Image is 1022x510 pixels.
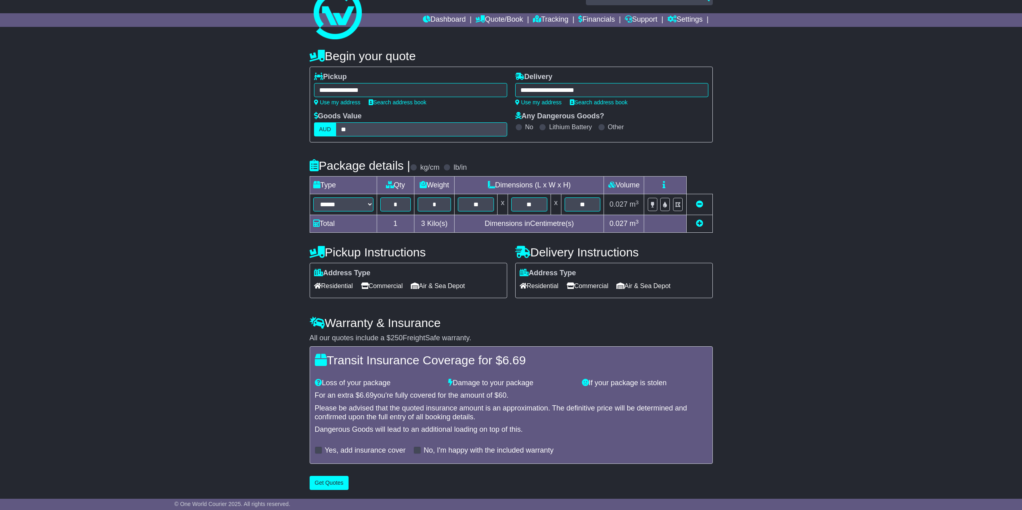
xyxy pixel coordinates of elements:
[361,280,403,292] span: Commercial
[515,99,562,106] a: Use my address
[570,99,628,106] a: Search address book
[604,177,644,194] td: Volume
[453,163,467,172] label: lb/in
[314,269,371,278] label: Address Type
[310,476,349,490] button: Get Quotes
[498,194,508,215] td: x
[310,316,713,329] h4: Warranty & Insurance
[520,269,576,278] label: Address Type
[444,379,578,388] div: Damage to your package
[424,446,554,455] label: No, I'm happy with the included warranty
[498,391,506,399] span: 60
[369,99,426,106] a: Search address book
[314,280,353,292] span: Residential
[636,219,639,225] sup: 3
[630,200,639,208] span: m
[525,123,533,131] label: No
[310,49,713,63] h4: Begin your quote
[314,73,347,81] label: Pickup
[391,334,403,342] span: 250
[423,13,466,27] a: Dashboard
[377,177,414,194] td: Qty
[696,200,703,208] a: Remove this item
[455,215,604,233] td: Dimensions in Centimetre(s)
[696,219,703,228] a: Add new item
[414,177,455,194] td: Weight
[502,354,526,367] span: 6.69
[630,219,639,228] span: m
[616,280,671,292] span: Air & Sea Depot
[610,200,628,208] span: 0.027
[315,391,708,400] div: For an extra $ you're fully covered for the amount of $ .
[314,99,361,106] a: Use my address
[325,446,406,455] label: Yes, add insurance cover
[551,194,561,215] td: x
[578,13,615,27] a: Financials
[315,354,708,367] h4: Transit Insurance Coverage for $
[567,280,608,292] span: Commercial
[608,123,624,131] label: Other
[377,215,414,233] td: 1
[360,391,374,399] span: 6.69
[414,215,455,233] td: Kilo(s)
[421,219,425,228] span: 3
[625,13,657,27] a: Support
[420,163,439,172] label: kg/cm
[310,177,377,194] td: Type
[174,501,290,507] span: © One World Courier 2025. All rights reserved.
[515,112,604,121] label: Any Dangerous Goods?
[533,13,568,27] a: Tracking
[610,219,628,228] span: 0.027
[310,215,377,233] td: Total
[315,425,708,434] div: Dangerous Goods will lead to an additional loading on top of this.
[310,159,410,172] h4: Package details |
[520,280,559,292] span: Residential
[314,122,337,136] label: AUD
[578,379,712,388] div: If your package is stolen
[515,73,553,81] label: Delivery
[314,112,362,121] label: Goods Value
[311,379,445,388] div: Loss of your package
[636,199,639,205] sup: 3
[549,123,592,131] label: Lithium Battery
[411,280,465,292] span: Air & Sea Depot
[310,246,507,259] h4: Pickup Instructions
[315,404,708,421] div: Please be advised that the quoted insurance amount is an approximation. The definitive price will...
[475,13,523,27] a: Quote/Book
[515,246,713,259] h4: Delivery Instructions
[310,334,713,343] div: All our quotes include a $ FreightSafe warranty.
[455,177,604,194] td: Dimensions (L x W x H)
[667,13,703,27] a: Settings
